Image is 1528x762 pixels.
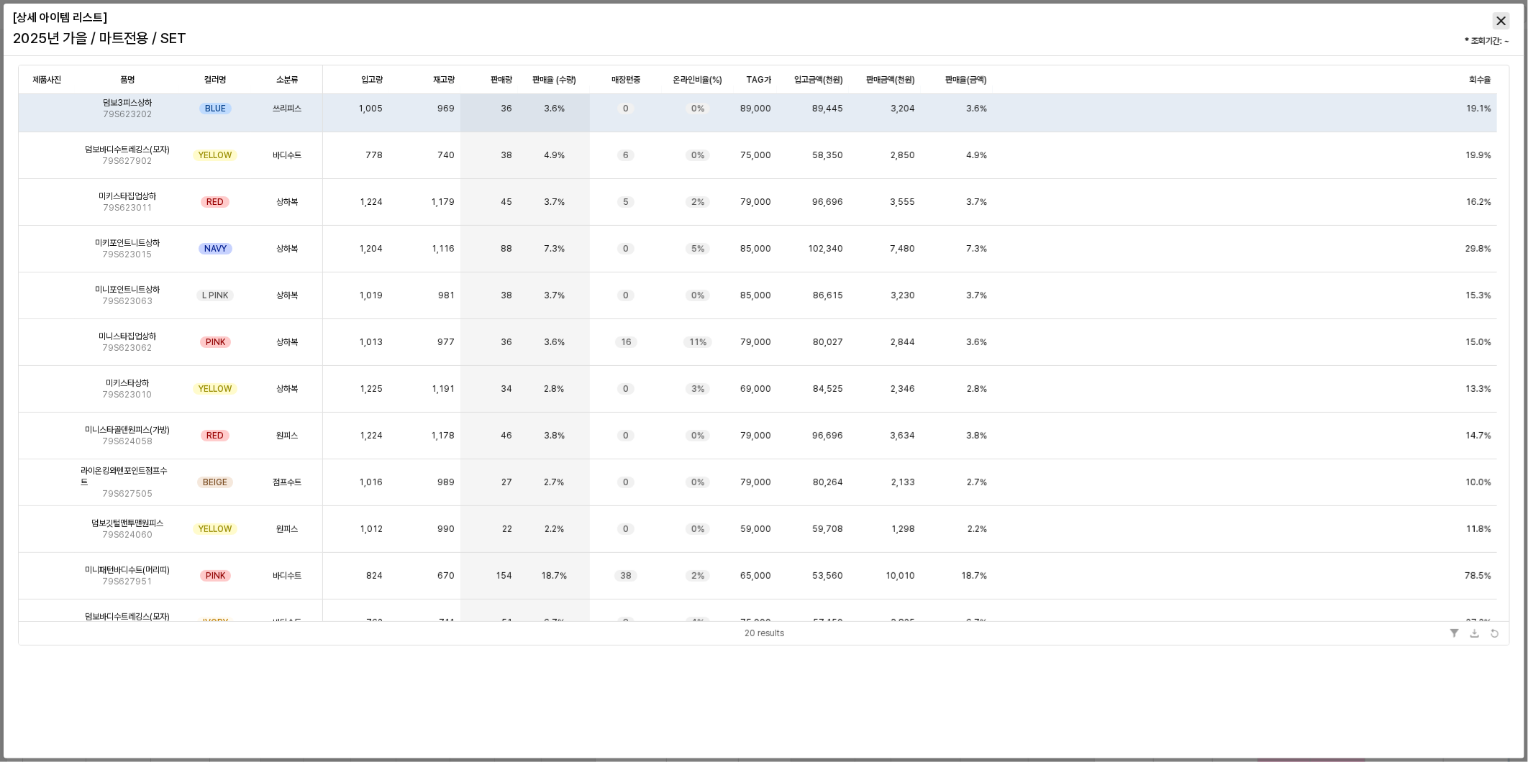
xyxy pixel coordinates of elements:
span: 59,000 [740,523,771,535]
span: 8 [623,617,629,628]
span: 80,264 [813,477,843,488]
span: 7.3% [966,243,987,254]
span: 원피스 [276,430,297,441]
span: 0% [691,523,704,535]
span: 58,350 [812,150,843,161]
span: 상하복 [276,243,297,254]
span: 10.0% [1465,477,1491,488]
span: YELLOW [199,150,232,161]
span: 매장편중 [611,74,640,86]
span: 969 [437,103,455,114]
span: L PINK [202,290,228,301]
span: 3,634 [890,430,915,441]
span: 3,555 [890,196,915,208]
span: 79,000 [740,196,771,208]
span: 4.9% [543,150,564,161]
span: 824 [366,570,383,582]
span: 2% [691,196,704,208]
span: 3.6% [966,103,987,114]
span: 670 [437,570,455,582]
span: 3,230 [891,290,915,301]
span: 판매량 [491,74,512,86]
span: 컬러명 [204,74,226,86]
span: 2,133 [891,477,915,488]
span: 45 [501,196,512,208]
span: 0 [623,523,629,535]
span: 34 [501,383,512,395]
span: 11.8% [1466,523,1491,535]
span: 977 [437,336,455,348]
span: 89,000 [740,103,771,114]
span: 미키포인트니트상하 [94,237,159,249]
span: 미니패턴바디수트(머리띠) [84,564,169,576]
span: 덤보바디수트레깅스(모자) [84,611,169,623]
span: 2,850 [891,150,915,161]
span: 19.1% [1466,103,1491,114]
span: 1,204 [359,243,383,254]
span: 상하복 [276,336,297,348]
span: 2.8% [544,383,564,395]
span: 0% [691,430,704,441]
span: 미키스타집업상하 [98,190,155,202]
span: 2.8% [967,383,987,395]
span: 711 [439,617,455,628]
span: 75,000 [740,617,771,628]
span: 36 [501,103,512,114]
p: [상세 아이템 리스트] [12,9,764,27]
span: 1,019 [359,290,383,301]
span: 3,825 [891,617,915,628]
span: 19.9% [1465,150,1491,161]
span: 778 [365,150,383,161]
span: 원피스 [276,523,297,535]
span: NAVY [204,243,226,254]
span: 85,000 [740,243,771,254]
span: 덤보깃털맨투맨원피스 [91,518,163,529]
button: Filter [1446,625,1463,642]
span: 740 [437,150,455,161]
p: 2025년 가을 / 마트전용 / SET [12,27,639,49]
span: 6 [623,150,629,161]
span: 102,340 [808,243,843,254]
span: 2.7% [544,477,564,488]
span: 79S627902 [102,155,152,167]
button: Close [1493,12,1510,29]
span: 6.7% [966,617,987,628]
span: 쓰리피스 [272,103,301,114]
span: 22 [502,523,512,535]
span: 27.2% [1466,617,1491,628]
span: 38 [501,290,512,301]
span: 판매율 (수량) [532,74,576,86]
span: 46 [501,430,512,441]
span: RED [206,430,224,441]
span: 3.6% [966,336,987,348]
span: 1,298 [891,523,915,535]
span: 79S624058 [101,436,152,447]
span: 상하복 [276,290,297,301]
span: 1,225 [360,383,383,395]
span: 3.8% [966,430,987,441]
span: 상하복 [276,196,297,208]
span: 점프수트 [272,477,301,488]
span: 소분류 [276,74,297,86]
span: 15.3% [1465,290,1491,301]
span: 10,010 [886,570,915,582]
span: 입고량 [361,74,383,86]
span: 3.7% [966,290,987,301]
span: 2,346 [891,383,915,395]
span: YELLOW [199,523,232,535]
button: Refresh [1486,625,1504,642]
span: 981 [438,290,455,301]
span: 18.7% [541,570,567,582]
span: 7,480 [890,243,915,254]
span: 0% [691,150,704,161]
span: 2.7% [967,477,987,488]
span: 79S623011 [102,202,151,214]
span: 989 [437,477,455,488]
span: 입고금액(천원) [794,74,843,86]
span: 온라인비율(%) [673,74,722,86]
span: 65,000 [740,570,771,582]
span: 바디수트 [272,570,301,582]
span: 6.7% [543,617,564,628]
span: 84,525 [813,383,843,395]
span: 3% [691,383,704,395]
